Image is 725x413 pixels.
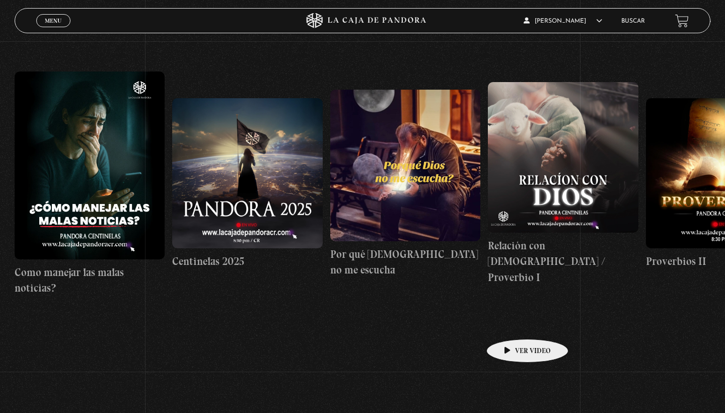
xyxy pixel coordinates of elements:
span: Menu [45,18,61,24]
a: Por qué [DEMOGRAPHIC_DATA] no me escucha [330,38,481,330]
a: Relación con [DEMOGRAPHIC_DATA] / Proverbio I [488,38,638,330]
button: Previous [15,13,32,30]
h4: Relación con [DEMOGRAPHIC_DATA] / Proverbio I [488,238,638,286]
a: Como manejar las malas noticias? [15,38,165,330]
h4: Por qué [DEMOGRAPHIC_DATA] no me escucha [330,246,481,278]
h4: Centinelas 2025 [172,253,323,269]
a: Centinelas 2025 [172,38,323,330]
span: Cerrar [42,26,65,33]
span: [PERSON_NAME] [524,18,602,24]
a: View your shopping cart [675,14,689,28]
a: Buscar [621,18,645,24]
h4: Como manejar las malas noticias? [15,264,165,296]
button: Next [693,13,711,30]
